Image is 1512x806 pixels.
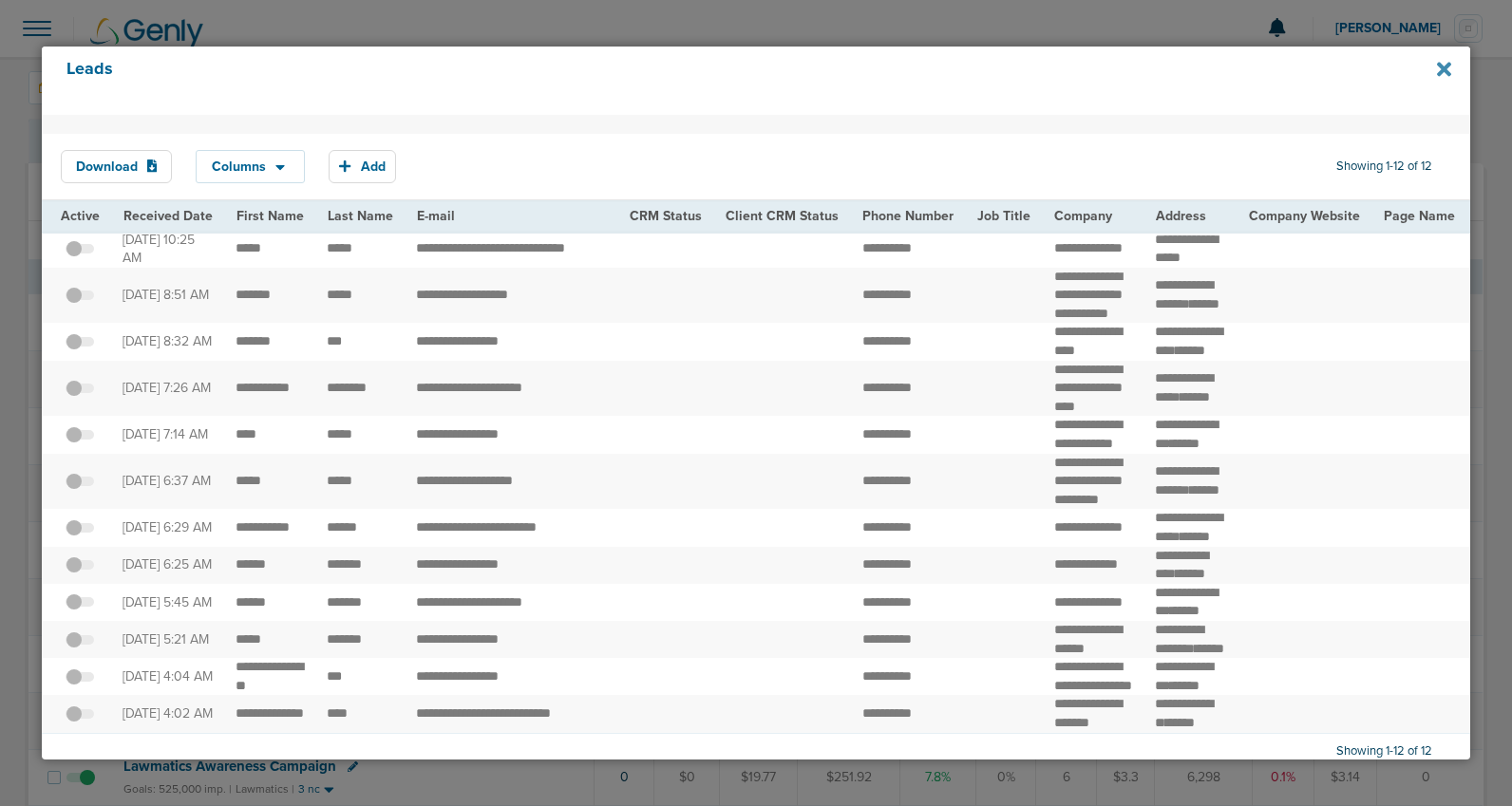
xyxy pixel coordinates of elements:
[630,208,702,224] span: CRM Status
[111,695,224,733] td: [DATE] 4:02 AM
[111,584,224,621] td: [DATE] 5:45 AM
[111,361,224,417] td: [DATE] 7:26 AM
[111,268,224,324] td: [DATE] 8:51 AM
[329,150,395,183] button: Add
[123,208,213,224] span: Received Date
[61,150,173,183] button: Download
[111,454,224,510] td: [DATE] 6:37 AM
[61,208,100,224] span: Active
[111,547,224,584] td: [DATE] 6:25 AM
[1043,201,1144,231] th: Company
[361,159,386,175] span: Add
[111,231,224,268] td: [DATE] 10:25 AM
[111,323,224,360] td: [DATE] 8:32 AM
[111,416,224,453] td: [DATE] 7:14 AM
[66,59,1313,103] h4: Leads
[111,658,224,695] td: [DATE] 4:04 AM
[236,208,304,224] span: First Name
[1336,743,1432,759] span: Showing 1-12 of 12
[862,208,954,224] span: Phone Number
[328,208,393,224] span: Last Name
[714,201,851,231] th: Client CRM Status
[111,509,224,546] td: [DATE] 6:29 AM
[111,621,224,658] td: [DATE] 5:21 AM
[966,201,1043,231] th: Job Title
[1143,201,1238,231] th: Address
[212,160,266,174] span: Columns
[1336,159,1432,175] span: Showing 1-12 of 12
[1238,201,1372,231] th: Company Website
[417,208,455,224] span: E-mail
[1372,201,1467,231] th: Page Name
